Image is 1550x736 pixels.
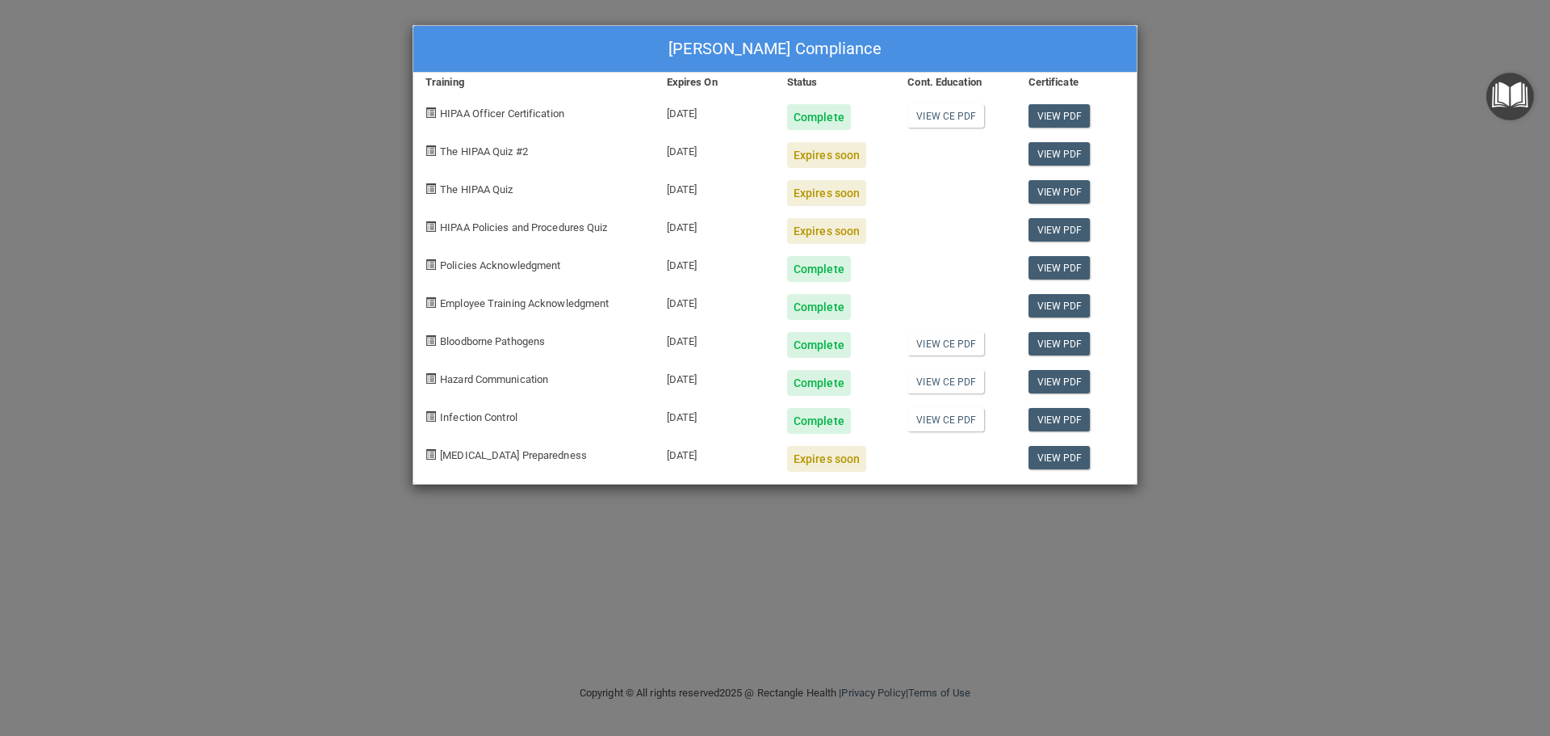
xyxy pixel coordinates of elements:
[655,320,775,358] div: [DATE]
[787,104,851,130] div: Complete
[1028,256,1091,280] a: View PDF
[787,180,866,206] div: Expires soon
[907,104,984,128] a: View CE PDF
[655,92,775,130] div: [DATE]
[655,168,775,206] div: [DATE]
[440,145,528,158] span: The HIPAA Quiz #2
[655,396,775,434] div: [DATE]
[907,370,984,393] a: View CE PDF
[787,218,866,244] div: Expires soon
[787,256,851,282] div: Complete
[655,73,775,92] div: Expires On
[1028,142,1091,166] a: View PDF
[787,408,851,434] div: Complete
[655,130,775,168] div: [DATE]
[440,297,609,309] span: Employee Training Acknowledgment
[907,332,984,355] a: View CE PDF
[907,408,984,431] a: View CE PDF
[655,282,775,320] div: [DATE]
[787,446,866,472] div: Expires soon
[787,142,866,168] div: Expires soon
[440,373,548,385] span: Hazard Communication
[440,449,587,461] span: [MEDICAL_DATA] Preparedness
[787,370,851,396] div: Complete
[787,332,851,358] div: Complete
[440,411,517,423] span: Infection Control
[1028,446,1091,469] a: View PDF
[440,221,607,233] span: HIPAA Policies and Procedures Quiz
[1486,73,1534,120] button: Open Resource Center
[413,73,655,92] div: Training
[440,107,564,120] span: HIPAA Officer Certification
[787,294,851,320] div: Complete
[1028,104,1091,128] a: View PDF
[440,259,560,271] span: Policies Acknowledgment
[1028,294,1091,318] a: View PDF
[895,73,1016,92] div: Cont. Education
[1028,218,1091,242] a: View PDF
[1028,408,1091,431] a: View PDF
[655,358,775,396] div: [DATE]
[1271,621,1531,686] iframe: Drift Widget Chat Controller
[655,434,775,472] div: [DATE]
[440,183,513,196] span: The HIPAA Quiz
[775,73,895,92] div: Status
[1016,73,1137,92] div: Certificate
[655,244,775,282] div: [DATE]
[413,26,1137,73] div: [PERSON_NAME] Compliance
[440,335,545,347] span: Bloodborne Pathogens
[1028,180,1091,204] a: View PDF
[1028,332,1091,355] a: View PDF
[1028,370,1091,393] a: View PDF
[655,206,775,244] div: [DATE]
